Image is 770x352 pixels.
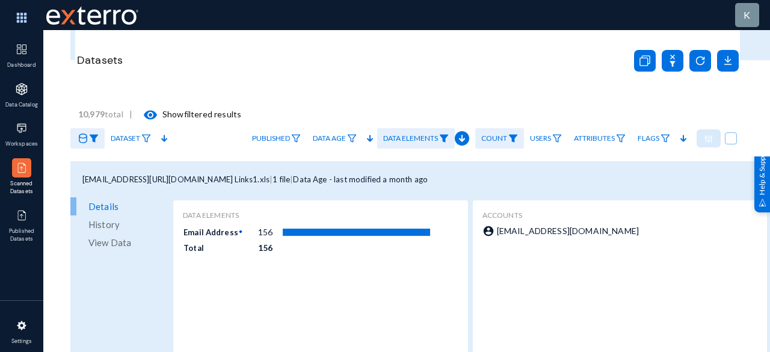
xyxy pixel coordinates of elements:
span: total [78,109,129,119]
span: | [129,109,132,119]
div: accounts [482,210,757,221]
span: Data Catalog [2,101,42,110]
a: Details [70,197,170,215]
span: Users [530,134,551,143]
div: k [744,8,750,22]
a: Data Age [307,128,363,149]
a: Published [246,128,307,149]
span: Settings [2,338,42,346]
a: Users [524,128,568,149]
span: View Data [88,233,131,252]
span: Flags [638,134,659,143]
a: Dataset [105,128,157,149]
mat-icon: visibility [143,108,158,122]
img: icon-filter-filled.svg [89,134,99,143]
td: Email Address [183,224,257,239]
span: Exterro [43,3,137,28]
img: icon-filter.svg [616,134,626,143]
span: Datasets [77,52,123,69]
img: icon-workspace.svg [16,122,28,134]
img: icon-dashboard.svg [16,43,28,55]
td: 156 [257,240,282,256]
span: Published [252,134,290,143]
td: 156 [257,224,282,240]
div: Data Elements [183,210,458,221]
span: Workspaces [2,140,42,149]
span: [EMAIL_ADDRESS][DOMAIN_NAME] [497,226,639,236]
a: Flags [632,128,676,149]
img: icon-applications.svg [16,83,28,95]
img: icon-filter.svg [552,134,562,143]
img: icon-filter.svg [141,134,151,143]
img: icon-published.svg [16,209,28,221]
a: Attributes [568,128,632,149]
a: View Data [70,233,170,252]
span: k [744,9,750,20]
span: Attributes [574,134,615,143]
img: icon-settings.svg [16,320,28,332]
span: Data Age [313,134,346,143]
img: app launcher [4,5,40,31]
span: Data Age - last modified a month ago [293,174,428,184]
span: Count [481,134,507,143]
a: Count [475,128,524,149]
span: Dataset [111,134,140,143]
span: Show filtered results [132,109,241,119]
b: 10,979 [78,109,105,119]
span: Details [88,197,119,215]
div: Help & Support [754,140,770,212]
a: Data Elements [377,128,455,149]
mat-icon: account_circle [482,225,497,237]
img: exterro-work-mark.svg [46,6,138,25]
span: Data Elements [383,134,438,143]
img: help_support.svg [759,199,766,206]
span: 1 file [273,174,290,184]
span: | [269,174,273,184]
span: Dashboard [2,61,42,70]
img: icon-filter-filled.svg [439,134,449,143]
img: icon-filter.svg [661,134,670,143]
span: Published Datasets [2,227,42,244]
img: icon-filter.svg [291,134,301,143]
img: icon-filter-filled.svg [508,134,518,143]
span: [EMAIL_ADDRESS][URL][DOMAIN_NAME] Links1.xls [82,174,269,184]
span: History [88,215,120,233]
img: icon-filter.svg [347,134,357,143]
span: | [290,174,293,184]
td: Total [183,240,257,255]
a: History [70,215,170,233]
img: icon-published.svg [16,162,28,174]
span: Scanned Datasets [2,180,42,196]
